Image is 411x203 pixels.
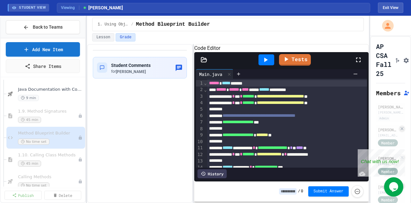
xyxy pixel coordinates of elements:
span: Method Blueprint Builder [18,131,78,136]
button: Submit Answer [308,186,349,197]
span: Viewing [61,5,79,11]
span: Back to Teams [33,24,63,31]
h2: Members [376,88,401,97]
button: Force resubmission of student's answer (Admin only) [351,185,363,198]
div: 1 [196,80,204,87]
span: [PERSON_NAME] [116,69,146,74]
span: / [131,22,133,27]
a: Share Items [6,59,80,73]
div: History [197,169,227,178]
iframe: chat widget [358,149,405,177]
div: [EMAIL_ADDRESS][DOMAIN_NAME] [378,133,398,138]
span: [PERSON_NAME] [83,5,123,11]
a: Tests [279,54,311,66]
div: 4 [196,100,204,106]
div: 10 [196,139,204,145]
div: [PERSON_NAME] [378,104,403,110]
span: 45 min [18,117,41,123]
span: Submit Answer [313,189,344,194]
button: Click to see fork details [394,56,400,64]
div: Main.java [196,69,233,79]
a: Publish [4,191,42,200]
button: Back to Teams [6,20,80,34]
span: Method Blueprint Builder [136,21,210,28]
a: Add New Item [6,42,80,57]
h1: AP CSA Fall 25 [376,42,391,78]
span: 1. Using Objects and Methods [98,22,128,27]
span: 1.10. Calling Class Methods [18,152,78,158]
div: 2 [196,87,204,93]
div: 7 [196,119,204,125]
span: 9 min [18,95,39,101]
span: Calling Methods [18,174,78,180]
div: [PERSON_NAME] [378,127,398,133]
span: Member [381,197,395,203]
span: Member [381,140,395,146]
div: [EMAIL_ADDRESS][DOMAIN_NAME] [378,190,398,195]
div: Unpublished [78,157,83,162]
span: Fold line [204,87,207,92]
div: 3 [196,93,204,100]
button: Exit student view [378,3,403,13]
button: Grade [116,33,136,42]
div: My Account [375,18,395,33]
span: 0 [301,189,303,194]
div: 12 [196,152,204,158]
div: Unpublished [78,114,83,118]
div: for [111,69,151,74]
a: Delete [44,191,82,200]
span: No time set [18,182,49,189]
div: 5 [196,106,204,113]
iframe: chat widget [384,177,405,197]
span: 45 min [18,161,41,167]
div: [PERSON_NAME][EMAIL_ADDRESS][PERSON_NAME][DOMAIN_NAME] [378,110,403,115]
span: Fold line [204,80,207,86]
span: Student Comments [111,63,151,68]
span: No time set [18,139,49,145]
div: 6 [196,113,204,119]
span: Java Documentation with Comments - Topic 1.8 [18,87,84,92]
div: Admin [378,115,390,121]
div: [PERSON_NAME] [378,184,398,190]
div: 11 [196,145,204,151]
div: 8 [196,126,204,132]
div: Unpublished [78,179,83,184]
button: Assignment Settings [403,56,409,64]
div: Unpublished [78,135,83,140]
div: 9 [196,132,204,138]
span: STUDENT VIEW [19,5,46,11]
div: Main.java [196,71,225,78]
button: Lesson [92,33,114,42]
div: 13 [196,158,204,164]
span: / [298,189,300,194]
span: 1.9. Method Signatures [18,109,78,114]
div: 14 [196,164,204,171]
h6: Code Editor [194,44,369,52]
